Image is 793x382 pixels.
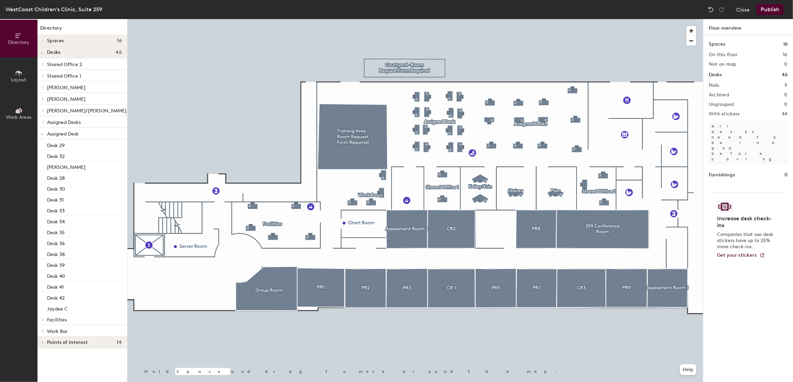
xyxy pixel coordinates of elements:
h2: 9 [785,83,788,88]
p: Desk 36 [47,239,65,246]
span: Layout [11,77,27,83]
h1: Desks [709,71,722,79]
span: [PERSON_NAME] [47,85,86,91]
span: Points of interest [47,340,88,345]
span: Directory [8,39,29,45]
p: Desk 32 [47,152,65,159]
span: Spaces [47,38,64,44]
img: Redo [718,6,725,13]
button: Publish [757,4,783,15]
p: Desk 35 [47,228,65,236]
h2: 0 [784,92,788,98]
span: 14 [117,340,122,345]
h2: On this floor [709,52,738,58]
span: Facilities [47,317,67,323]
h2: 0 [784,102,788,107]
h1: 16 [783,41,788,48]
p: Desk 39 [47,260,65,268]
p: Jaydee C [47,304,68,312]
a: Get your stickers [717,253,765,258]
span: Work Areas [6,114,31,120]
img: Sticker logo [717,201,733,212]
span: Shared Office 1 [47,73,81,79]
p: [PERSON_NAME] [47,162,86,170]
h2: 44 [782,111,788,117]
span: 46 [116,50,122,55]
h2: 0 [784,62,788,67]
h2: 16 [783,52,788,58]
p: Desk 33 [47,206,65,214]
p: Desk 28 [47,173,65,181]
span: [PERSON_NAME] [47,96,86,102]
h1: Spaces [709,41,725,48]
p: Desk 38 [47,250,65,257]
h2: Ungrouped [709,102,734,107]
span: 16 [117,38,122,44]
h1: Furnishings [709,171,735,179]
h1: Directory [37,25,127,35]
p: Companies that use desk stickers have up to 25% more check-ins. [717,232,775,250]
span: [PERSON_NAME]/[PERSON_NAME] [47,108,126,114]
span: Work Bar [47,329,67,334]
img: Undo [707,6,714,13]
button: Close [736,4,750,15]
p: Desk 34 [47,217,65,225]
h2: Not on map [709,62,736,67]
p: Desk 30 [47,184,65,192]
p: Desk 31 [47,195,64,203]
h2: Archived [709,92,729,98]
p: Desk 41 [47,282,64,290]
p: Desk 29 [47,141,65,148]
h4: Increase desk check-ins [717,215,775,229]
span: Desks [47,50,60,55]
span: Get your stickers [717,252,757,258]
p: All desks need to be in a pod before saving [709,121,788,164]
div: WestCoast Children's Clinic, Suite 259 [5,5,102,14]
span: Shared Office 2 [47,62,82,67]
h2: With stickers [709,111,740,117]
h2: Pods [709,83,719,88]
p: Desk 42 [47,293,65,301]
h1: 46 [782,71,788,79]
h1: 0 [784,171,788,179]
h1: Floor overview [703,19,793,35]
p: Desk 40 [47,271,65,279]
button: Help [680,364,696,375]
span: Assigned Desks [47,120,81,125]
span: Assigned Desk [47,131,79,137]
